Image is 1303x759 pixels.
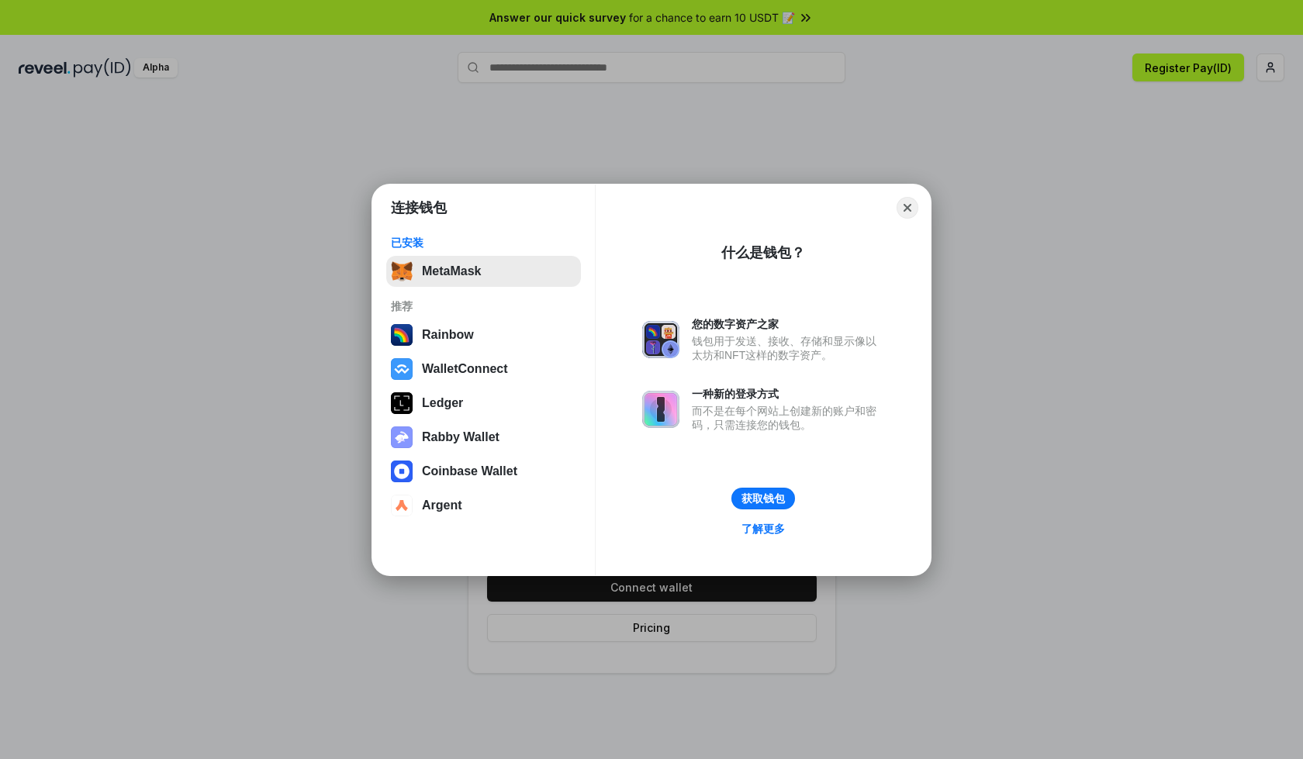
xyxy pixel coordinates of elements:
[422,264,481,278] div: MetaMask
[391,324,413,346] img: svg+xml,%3Csvg%20width%3D%22120%22%20height%3D%22120%22%20viewBox%3D%220%200%20120%20120%22%20fil...
[422,328,474,342] div: Rainbow
[422,499,462,512] div: Argent
[732,519,794,539] a: 了解更多
[642,391,679,428] img: svg+xml,%3Csvg%20xmlns%3D%22http%3A%2F%2Fwww.w3.org%2F2000%2Fsvg%22%20fill%3D%22none%22%20viewBox...
[386,319,581,350] button: Rainbow
[422,362,508,376] div: WalletConnect
[391,260,413,282] img: svg+xml,%3Csvg%20fill%3D%22none%22%20height%3D%2233%22%20viewBox%3D%220%200%2035%2033%22%20width%...
[692,404,884,432] div: 而不是在每个网站上创建新的账户和密码，只需连接您的钱包。
[422,464,517,478] div: Coinbase Wallet
[386,422,581,453] button: Rabby Wallet
[391,495,413,516] img: svg+xml,%3Csvg%20width%3D%2228%22%20height%3D%2228%22%20viewBox%3D%220%200%2028%2028%22%20fill%3D...
[391,461,413,482] img: svg+xml,%3Csvg%20width%3D%2228%22%20height%3D%2228%22%20viewBox%3D%220%200%2028%2028%22%20fill%3D...
[897,197,918,219] button: Close
[731,488,795,509] button: 获取钱包
[391,236,576,250] div: 已安装
[391,198,447,217] h1: 连接钱包
[391,426,413,448] img: svg+xml,%3Csvg%20xmlns%3D%22http%3A%2F%2Fwww.w3.org%2F2000%2Fsvg%22%20fill%3D%22none%22%20viewBox...
[422,396,463,410] div: Ledger
[721,243,805,262] div: 什么是钱包？
[386,388,581,419] button: Ledger
[386,490,581,521] button: Argent
[391,299,576,313] div: 推荐
[391,358,413,380] img: svg+xml,%3Csvg%20width%3D%2228%22%20height%3D%2228%22%20viewBox%3D%220%200%2028%2028%22%20fill%3D...
[741,522,785,536] div: 了解更多
[692,317,884,331] div: 您的数字资产之家
[741,492,785,505] div: 获取钱包
[386,354,581,385] button: WalletConnect
[386,456,581,487] button: Coinbase Wallet
[386,256,581,287] button: MetaMask
[642,321,679,358] img: svg+xml,%3Csvg%20xmlns%3D%22http%3A%2F%2Fwww.w3.org%2F2000%2Fsvg%22%20fill%3D%22none%22%20viewBox...
[692,334,884,362] div: 钱包用于发送、接收、存储和显示像以太坊和NFT这样的数字资产。
[391,392,413,414] img: svg+xml,%3Csvg%20xmlns%3D%22http%3A%2F%2Fwww.w3.org%2F2000%2Fsvg%22%20width%3D%2228%22%20height%3...
[422,430,499,444] div: Rabby Wallet
[692,387,884,401] div: 一种新的登录方式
